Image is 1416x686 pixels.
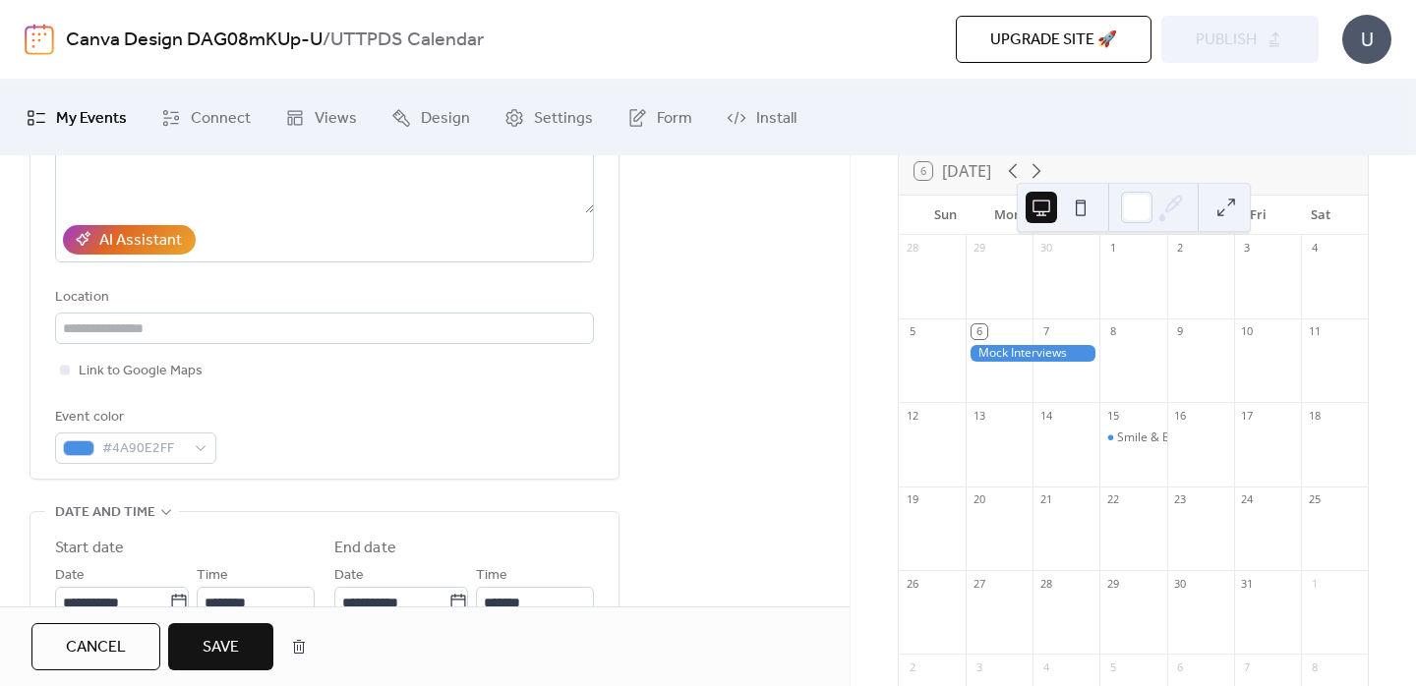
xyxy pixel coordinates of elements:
[1173,241,1188,256] div: 2
[1240,324,1255,339] div: 10
[197,564,228,588] span: Time
[323,22,330,59] b: /
[102,437,185,461] span: #4A90E2FF
[1173,659,1188,674] div: 6
[972,492,986,507] div: 20
[1307,492,1322,507] div: 25
[1105,408,1120,423] div: 15
[1307,408,1322,423] div: 18
[55,286,590,310] div: Location
[977,196,1040,235] div: Mon
[972,324,986,339] div: 6
[1038,576,1053,591] div: 28
[334,537,396,560] div: End date
[1173,492,1188,507] div: 23
[168,623,273,670] button: Save
[55,406,212,429] div: Event color
[712,87,811,147] a: Install
[55,537,124,560] div: Start date
[31,623,160,670] button: Cancel
[1105,492,1120,507] div: 22
[613,87,707,147] a: Form
[66,636,126,659] span: Cancel
[1117,429,1190,446] div: Smile & Bites
[79,360,203,383] span: Link to Google Maps
[1289,196,1352,235] div: Sat
[990,29,1117,52] span: Upgrade site 🚀
[1240,241,1255,256] div: 3
[1240,576,1255,591] div: 31
[270,87,372,147] a: Views
[966,345,1099,362] div: Mock Interviews
[1105,659,1120,674] div: 5
[55,564,85,588] span: Date
[377,87,485,147] a: Design
[1173,408,1188,423] div: 16
[1038,492,1053,507] div: 21
[25,24,54,55] img: logo
[1240,408,1255,423] div: 17
[1105,241,1120,256] div: 1
[1173,576,1188,591] div: 30
[1240,492,1255,507] div: 24
[1240,659,1255,674] div: 7
[905,241,919,256] div: 28
[905,324,919,339] div: 5
[534,103,593,134] span: Settings
[1342,15,1391,64] div: U
[657,103,692,134] span: Form
[972,659,986,674] div: 3
[203,636,239,659] span: Save
[1173,324,1188,339] div: 9
[334,564,364,588] span: Date
[191,103,251,134] span: Connect
[1227,196,1290,235] div: Fri
[490,87,608,147] a: Settings
[476,564,507,588] span: Time
[147,87,265,147] a: Connect
[972,408,986,423] div: 13
[1105,576,1120,591] div: 29
[1038,408,1053,423] div: 14
[1105,324,1120,339] div: 8
[12,87,142,147] a: My Events
[972,241,986,256] div: 29
[1038,241,1053,256] div: 30
[972,576,986,591] div: 27
[63,225,196,255] button: AI Assistant
[1307,324,1322,339] div: 11
[1307,241,1322,256] div: 4
[421,103,470,134] span: Design
[1099,429,1166,446] div: Smile & Bites
[1038,659,1053,674] div: 4
[956,16,1151,63] button: Upgrade site 🚀
[905,576,919,591] div: 26
[55,501,155,525] span: Date and time
[315,103,357,134] span: Views
[66,22,323,59] a: Canva Design DAG08mKUp-U
[56,103,127,134] span: My Events
[905,492,919,507] div: 19
[905,659,919,674] div: 2
[1307,659,1322,674] div: 8
[1307,576,1322,591] div: 1
[1038,324,1053,339] div: 7
[99,229,182,253] div: AI Assistant
[914,196,977,235] div: Sun
[330,22,484,59] b: UTTPDS Calendar
[756,103,796,134] span: Install
[905,408,919,423] div: 12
